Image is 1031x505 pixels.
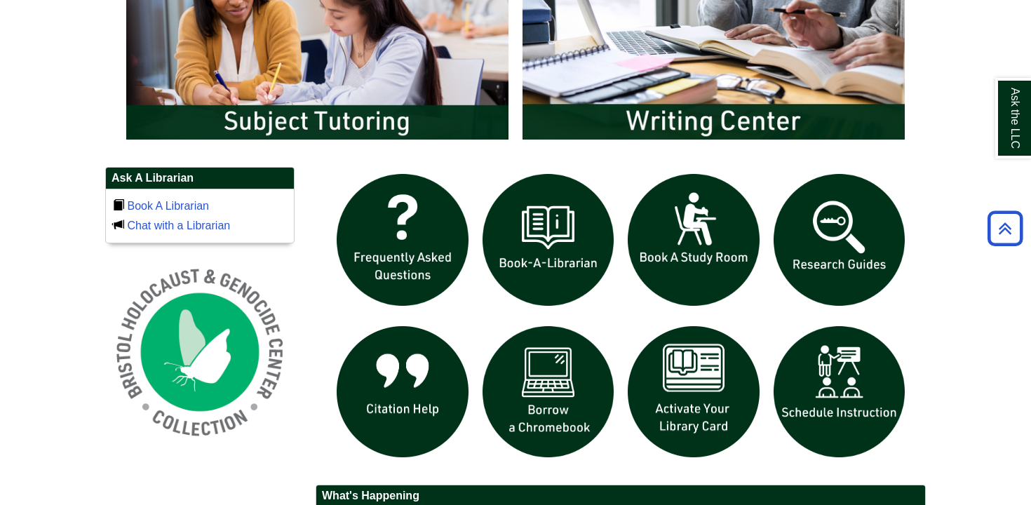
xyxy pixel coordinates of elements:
[476,167,621,313] img: Book a Librarian icon links to book a librarian web page
[983,219,1027,238] a: Back to Top
[621,319,767,465] img: activate Library Card icon links to form to activate student ID into library card
[106,168,294,189] h2: Ask A Librarian
[127,200,209,212] a: Book A Librarian
[767,319,912,465] img: For faculty. Schedule Library Instruction icon links to form.
[621,167,767,313] img: book a study room icon links to book a study room web page
[127,220,230,231] a: Chat with a Librarian
[105,257,295,447] img: Holocaust and Genocide Collection
[767,167,912,313] img: Research Guides icon links to research guides web page
[476,319,621,465] img: Borrow a chromebook icon links to the borrow a chromebook web page
[330,167,476,313] img: frequently asked questions
[330,167,912,471] div: slideshow
[330,319,476,465] img: citation help icon links to citation help guide page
